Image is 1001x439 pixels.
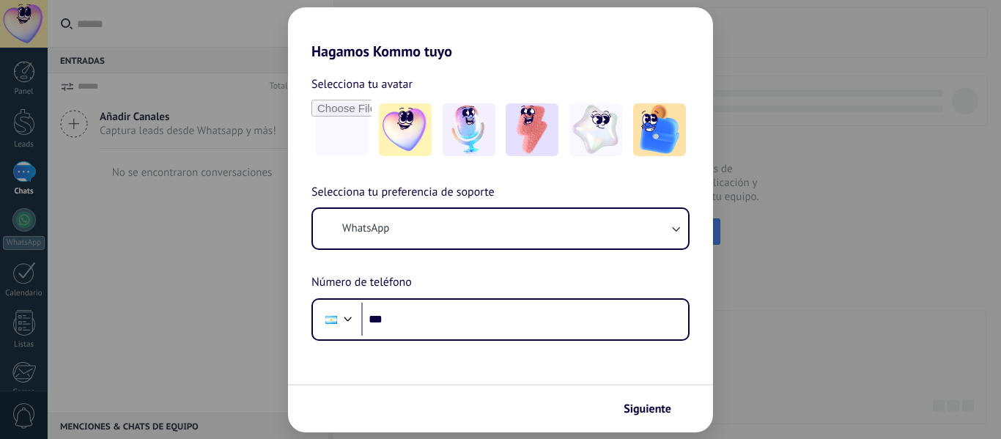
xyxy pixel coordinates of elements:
img: -4.jpeg [569,103,622,156]
span: Siguiente [624,404,671,414]
button: Siguiente [617,396,691,421]
div: Argentina: + 54 [317,304,345,335]
h2: Hagamos Kommo tuyo [288,7,713,60]
img: -1.jpeg [379,103,432,156]
span: Selecciona tu avatar [311,75,413,94]
img: -5.jpeg [633,103,686,156]
img: -3.jpeg [506,103,558,156]
span: WhatsApp [342,221,389,236]
button: WhatsApp [313,209,688,248]
img: -2.jpeg [443,103,495,156]
span: Número de teléfono [311,273,412,292]
span: Selecciona tu preferencia de soporte [311,183,495,202]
